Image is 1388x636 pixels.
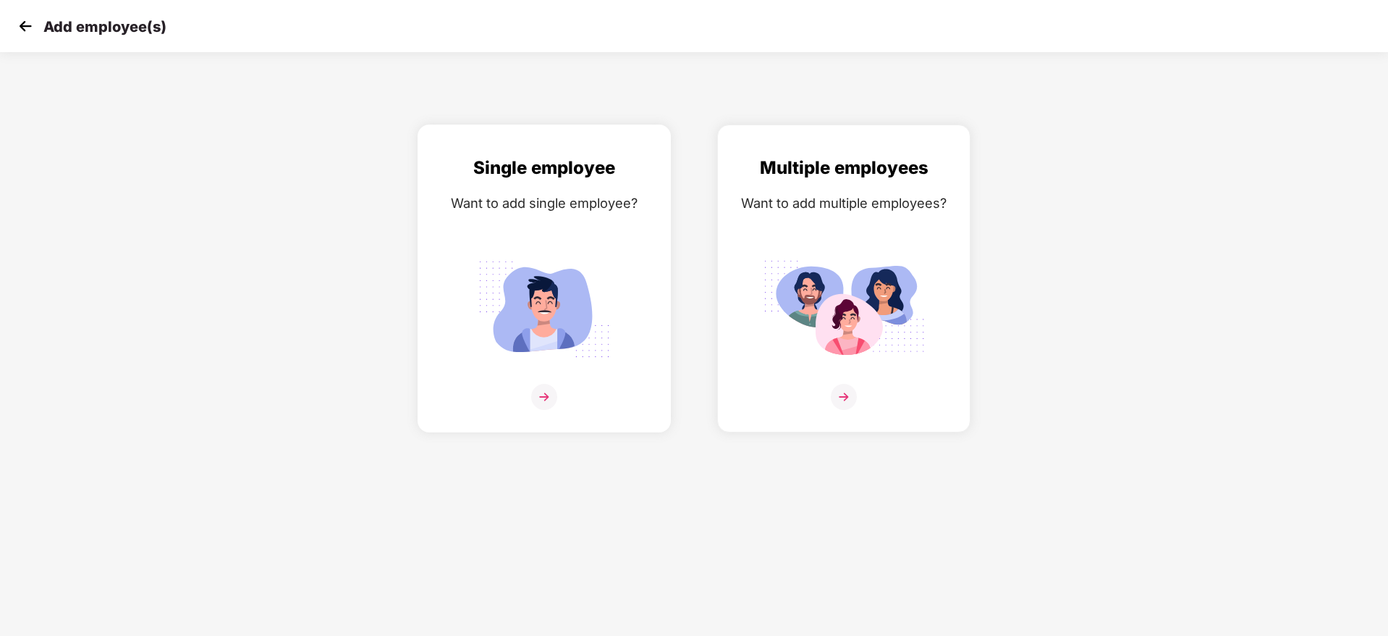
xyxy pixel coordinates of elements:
[531,384,557,410] img: svg+xml;base64,PHN2ZyB4bWxucz0iaHR0cDovL3d3dy53My5vcmcvMjAwMC9zdmciIHdpZHRoPSIzNiIgaGVpZ2h0PSIzNi...
[433,193,656,214] div: Want to add single employee?
[732,193,955,214] div: Want to add multiple employees?
[433,154,656,182] div: Single employee
[14,15,36,37] img: svg+xml;base64,PHN2ZyB4bWxucz0iaHR0cDovL3d3dy53My5vcmcvMjAwMC9zdmciIHdpZHRoPSIzMCIgaGVpZ2h0PSIzMC...
[43,18,166,35] p: Add employee(s)
[763,253,925,366] img: svg+xml;base64,PHN2ZyB4bWxucz0iaHR0cDovL3d3dy53My5vcmcvMjAwMC9zdmciIGlkPSJNdWx0aXBsZV9lbXBsb3llZS...
[831,384,857,410] img: svg+xml;base64,PHN2ZyB4bWxucz0iaHR0cDovL3d3dy53My5vcmcvMjAwMC9zdmciIHdpZHRoPSIzNiIgaGVpZ2h0PSIzNi...
[732,154,955,182] div: Multiple employees
[463,253,625,366] img: svg+xml;base64,PHN2ZyB4bWxucz0iaHR0cDovL3d3dy53My5vcmcvMjAwMC9zdmciIGlkPSJTaW5nbGVfZW1wbG95ZWUiIH...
